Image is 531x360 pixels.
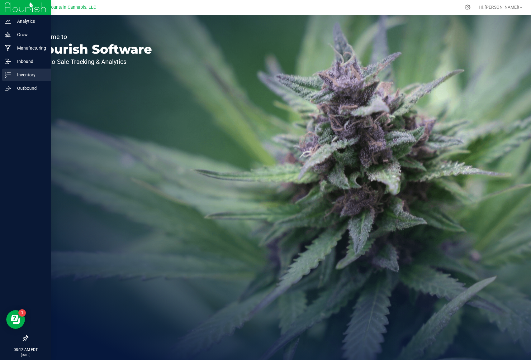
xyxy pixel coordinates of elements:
[34,59,152,65] p: Seed-to-Sale Tracking & Analytics
[464,4,472,10] div: Manage settings
[6,310,25,329] iframe: Resource center
[11,44,48,52] p: Manufacturing
[11,31,48,38] p: Grow
[34,43,152,55] p: Flourish Software
[18,309,26,317] iframe: Resource center unread badge
[11,84,48,92] p: Outbound
[34,34,152,40] p: Welcome to
[11,71,48,79] p: Inventory
[5,18,11,24] inline-svg: Analytics
[3,347,48,353] p: 08:12 AM EDT
[31,5,96,10] span: Catskill Mountain Cannabis, LLC
[5,45,11,51] inline-svg: Manufacturing
[5,31,11,38] inline-svg: Grow
[11,58,48,65] p: Inbound
[11,17,48,25] p: Analytics
[479,5,519,10] span: Hi, [PERSON_NAME]!
[5,72,11,78] inline-svg: Inventory
[5,85,11,91] inline-svg: Outbound
[3,353,48,357] p: [DATE]
[5,58,11,65] inline-svg: Inbound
